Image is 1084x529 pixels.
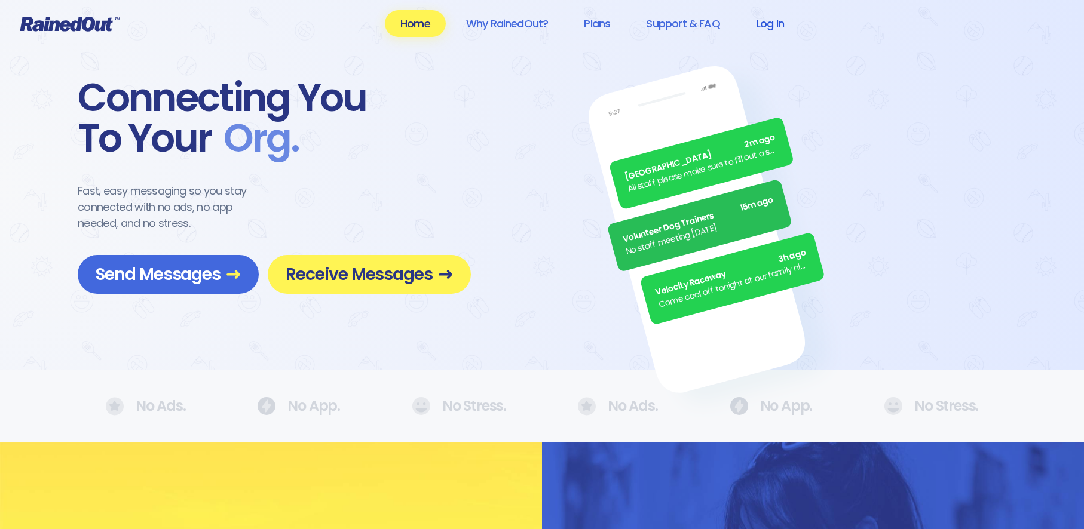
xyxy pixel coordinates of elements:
[730,397,748,415] img: No Ads.
[730,397,813,415] div: No App.
[658,259,812,311] div: Come cool off tonight at our family night BBQ/cruise. All you can eat food and drinks included! O...
[106,397,124,416] img: No Ads.
[884,397,978,415] div: No Stress.
[412,397,430,415] img: No Ads.
[385,10,446,37] a: Home
[451,10,564,37] a: Why RainedOut?
[96,264,241,285] span: Send Messages
[739,193,775,214] span: 15m ago
[286,264,453,285] span: Receive Messages
[106,397,186,416] div: No Ads.
[257,397,275,415] img: No Ads.
[777,247,808,266] span: 3h ago
[740,10,800,37] a: Log In
[412,397,506,415] div: No Stress.
[257,397,340,415] div: No App.
[743,131,777,152] span: 2m ago
[625,205,779,258] div: No staff meeting [DATE]
[578,397,658,416] div: No Ads.
[623,131,777,184] div: [GEOGRAPHIC_DATA]
[212,118,299,159] span: Org .
[578,397,596,416] img: No Ads.
[654,247,808,299] div: Velocity Raceway
[78,78,471,159] div: Connecting You To Your
[884,397,902,415] img: No Ads.
[621,193,775,246] div: Volunteer Dog Trainers
[627,143,780,196] div: All staff please make sure to fill out a separate timesheet for the all staff meetings.
[268,255,471,294] a: Receive Messages
[78,183,269,231] div: Fast, easy messaging so you stay connected with no ads, no app needed, and no stress.
[630,10,735,37] a: Support & FAQ
[568,10,626,37] a: Plans
[78,255,259,294] a: Send Messages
